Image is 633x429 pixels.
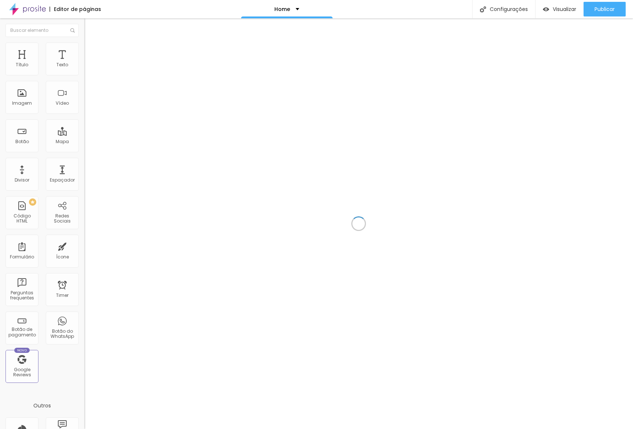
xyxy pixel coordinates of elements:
[553,6,576,12] span: Visualizar
[70,28,75,33] img: Icone
[49,7,101,12] div: Editor de páginas
[56,254,69,260] div: Ícone
[56,139,69,144] div: Mapa
[16,62,28,67] div: Título
[56,101,69,106] div: Vídeo
[7,367,36,378] div: Google Reviews
[14,348,30,353] div: Novo
[15,178,29,183] div: Divisor
[5,24,79,37] input: Buscar elemento
[48,213,77,224] div: Redes Sociais
[480,6,486,12] img: Icone
[536,2,584,16] button: Visualizar
[50,178,75,183] div: Espaçador
[12,101,32,106] div: Imagem
[48,329,77,339] div: Botão do WhatsApp
[10,254,34,260] div: Formulário
[595,6,615,12] span: Publicar
[56,62,68,67] div: Texto
[15,139,29,144] div: Botão
[7,327,36,337] div: Botão de pagamento
[584,2,626,16] button: Publicar
[543,6,549,12] img: view-1.svg
[274,7,290,12] p: Home
[56,293,69,298] div: Timer
[7,290,36,301] div: Perguntas frequentes
[7,213,36,224] div: Código HTML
